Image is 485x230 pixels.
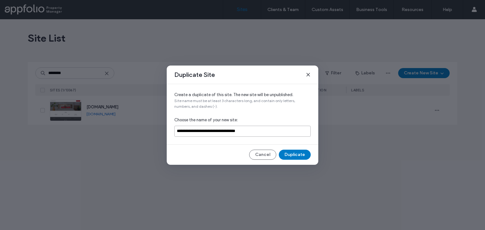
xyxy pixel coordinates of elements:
[174,98,311,109] span: Site name must be at least 3 characters long, and contain only letters, numbers, and dashes (-).
[14,4,27,10] span: Help
[174,117,311,123] span: Choose the name of your new site:
[279,150,311,160] button: Duplicate
[174,92,311,98] span: Create a duplicate of this site. The new site will be unpublished.
[174,71,215,79] span: Duplicate Site
[249,150,276,160] button: Cancel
